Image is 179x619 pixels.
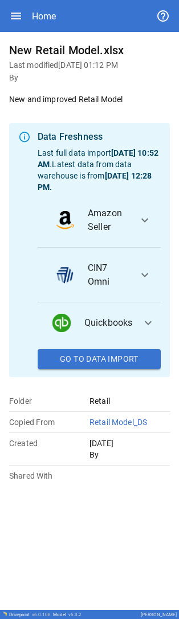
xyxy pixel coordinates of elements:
span: expand_more [138,213,152,227]
div: Model [53,612,82,617]
img: Drivepoint [2,612,7,616]
div: Data Freshness [38,130,161,144]
p: Retail Model_DS [89,416,170,428]
img: data_logo [52,314,71,332]
div: Home [32,11,56,22]
h6: Last modified [DATE] 01:12 PM [9,59,170,72]
h6: New Retail Model.xlsx [9,41,170,59]
p: Last full data import . Latest data from data warehouse is from [38,147,161,193]
p: New and improved Retail Model [9,94,170,105]
button: data_logoAmazon Seller [38,193,161,248]
b: [DATE] 10:52 AM [38,148,158,169]
span: Quickbooks [84,316,133,330]
button: Go To Data Import [38,349,161,370]
span: expand_more [141,316,155,330]
div: [PERSON_NAME] [141,612,177,617]
p: Folder [9,395,89,407]
img: data_logo [56,266,74,284]
p: [DATE] [89,438,170,449]
h6: By [9,72,170,84]
div: Drivepoint [9,612,51,617]
p: Retail [89,395,170,407]
button: data_logoCIN7 Omni [38,248,161,302]
span: expand_more [138,268,152,282]
b: [DATE] 12:28 PM . [38,171,152,192]
span: CIN7 Omni [88,261,129,289]
span: v 6.0.106 [32,612,51,617]
span: v 5.0.2 [68,612,82,617]
p: Shared With [9,470,89,482]
p: Copied From [9,416,89,428]
span: Amazon Seller [88,207,129,234]
img: data_logo [56,211,74,229]
p: Created [9,438,89,449]
p: By [89,449,170,460]
button: data_logoQuickbooks [38,302,161,343]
